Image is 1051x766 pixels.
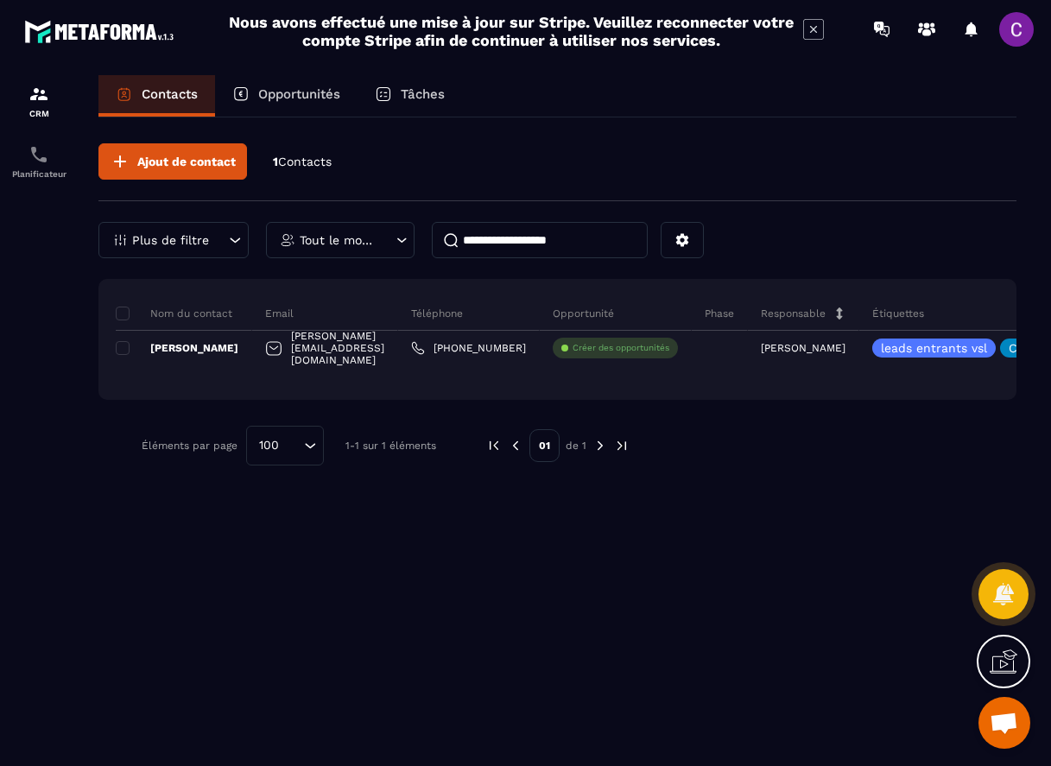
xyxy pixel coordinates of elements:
p: 01 [529,429,560,462]
p: 1-1 sur 1 éléments [345,440,436,452]
p: Opportunité [553,307,614,320]
p: Contacts [142,86,198,102]
input: Search for option [285,436,300,455]
a: schedulerschedulerPlanificateur [4,131,73,192]
p: Tâches [401,86,445,102]
p: Plus de filtre [132,234,209,246]
p: 1 [273,154,332,170]
img: scheduler [28,144,49,165]
span: 100 [253,436,285,455]
img: formation [28,84,49,104]
div: Ouvrir le chat [978,697,1030,749]
p: Tout le monde [300,234,377,246]
p: CRM [4,109,73,118]
button: Ajout de contact [98,143,247,180]
p: Responsable [761,307,826,320]
img: logo [24,16,180,47]
p: Étiquettes [872,307,924,320]
a: formationformationCRM [4,71,73,131]
p: Planificateur [4,169,73,179]
img: prev [486,438,502,453]
span: Ajout de contact [137,153,236,170]
img: prev [508,438,523,453]
p: Téléphone [411,307,463,320]
img: next [592,438,608,453]
p: Opportunités [258,86,340,102]
p: de 1 [566,439,586,453]
a: Opportunités [215,75,358,117]
p: Créer des opportunités [573,342,669,354]
a: Contacts [98,75,215,117]
h2: Nous avons effectué une mise à jour sur Stripe. Veuillez reconnecter votre compte Stripe afin de ... [228,13,795,49]
a: [PHONE_NUMBER] [411,341,526,355]
span: Contacts [278,155,332,168]
img: next [614,438,630,453]
p: Phase [705,307,734,320]
a: Tâches [358,75,462,117]
p: Email [265,307,294,320]
p: leads entrants vsl [881,342,987,354]
p: Éléments par page [142,440,237,452]
div: Search for option [246,426,324,465]
p: [PERSON_NAME] [116,341,238,355]
p: [PERSON_NAME] [761,342,845,354]
p: Nom du contact [116,307,232,320]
